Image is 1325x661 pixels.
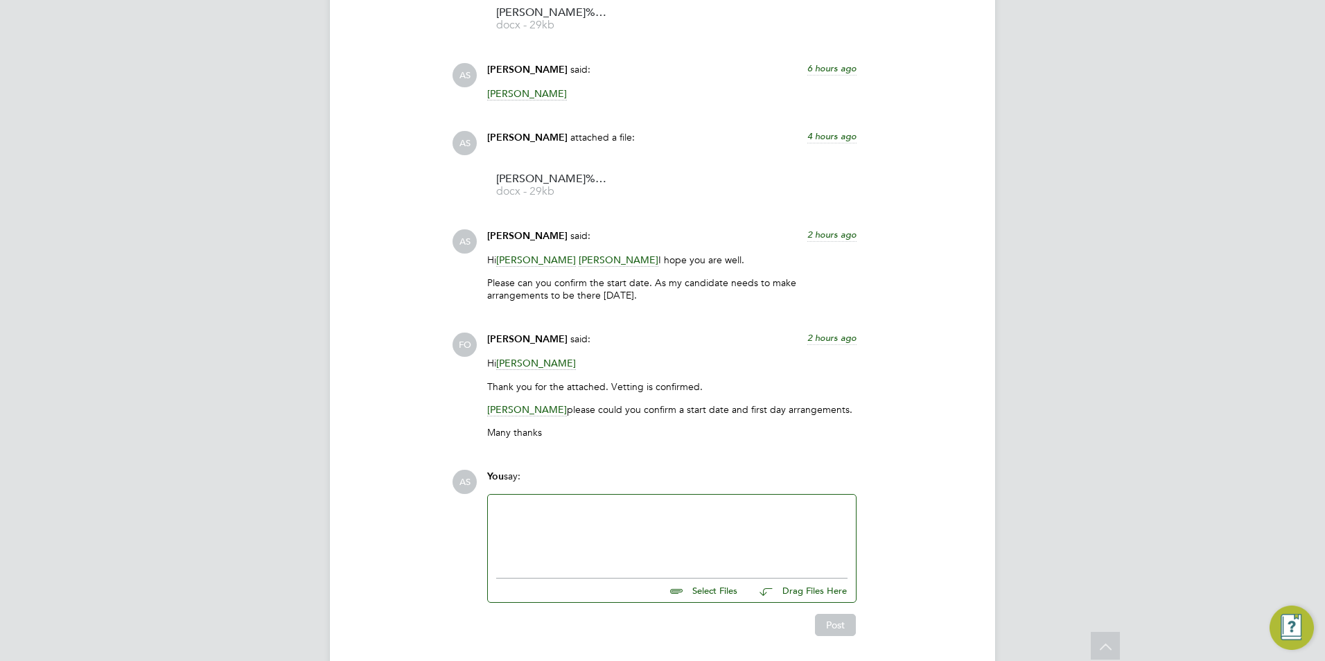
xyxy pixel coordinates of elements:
span: [PERSON_NAME]%20Obabiyi%20NCC%20vetting%20form [496,8,607,18]
span: AS [453,470,477,494]
span: said: [570,229,590,242]
span: [PERSON_NAME] [496,357,576,370]
span: AS [453,63,477,87]
span: [PERSON_NAME] [487,333,568,345]
p: Hi I hope you are well. [487,254,857,266]
a: [PERSON_NAME]%20Obabiyi%20NCC%20vetting%20form docx - 29kb [496,174,607,197]
span: FO [453,333,477,357]
span: [PERSON_NAME] [487,87,567,100]
p: please could you confirm a start date and first day arrangements. [487,403,857,416]
span: 6 hours ago [807,62,857,74]
span: [PERSON_NAME]%20Obabiyi%20NCC%20vetting%20form [496,174,607,184]
p: Hi [487,357,857,369]
p: Please can you confirm the start date. As my candidate needs to make arrangements to be there [DA... [487,276,857,301]
span: docx - 29kb [496,20,607,30]
span: [PERSON_NAME] [487,403,567,416]
span: AS [453,229,477,254]
span: 2 hours ago [807,229,857,240]
span: docx - 29kb [496,186,607,197]
span: [PERSON_NAME] [579,254,658,267]
span: attached a file: [570,131,635,143]
span: AS [453,131,477,155]
span: said: [570,333,590,345]
span: [PERSON_NAME] [487,64,568,76]
span: 4 hours ago [807,130,857,142]
button: Engage Resource Center [1270,606,1314,650]
span: said: [570,63,590,76]
p: Many thanks [487,426,857,439]
span: [PERSON_NAME] [496,254,576,267]
span: You [487,470,504,482]
span: 2 hours ago [807,332,857,344]
p: Thank you for the attached. Vetting is confirmed. [487,380,857,393]
button: Post [815,614,856,636]
span: [PERSON_NAME] [487,132,568,143]
button: Drag Files Here [748,576,848,606]
span: [PERSON_NAME] [487,230,568,242]
a: [PERSON_NAME]%20Obabiyi%20NCC%20vetting%20form docx - 29kb [496,8,607,30]
div: say: [487,470,857,494]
